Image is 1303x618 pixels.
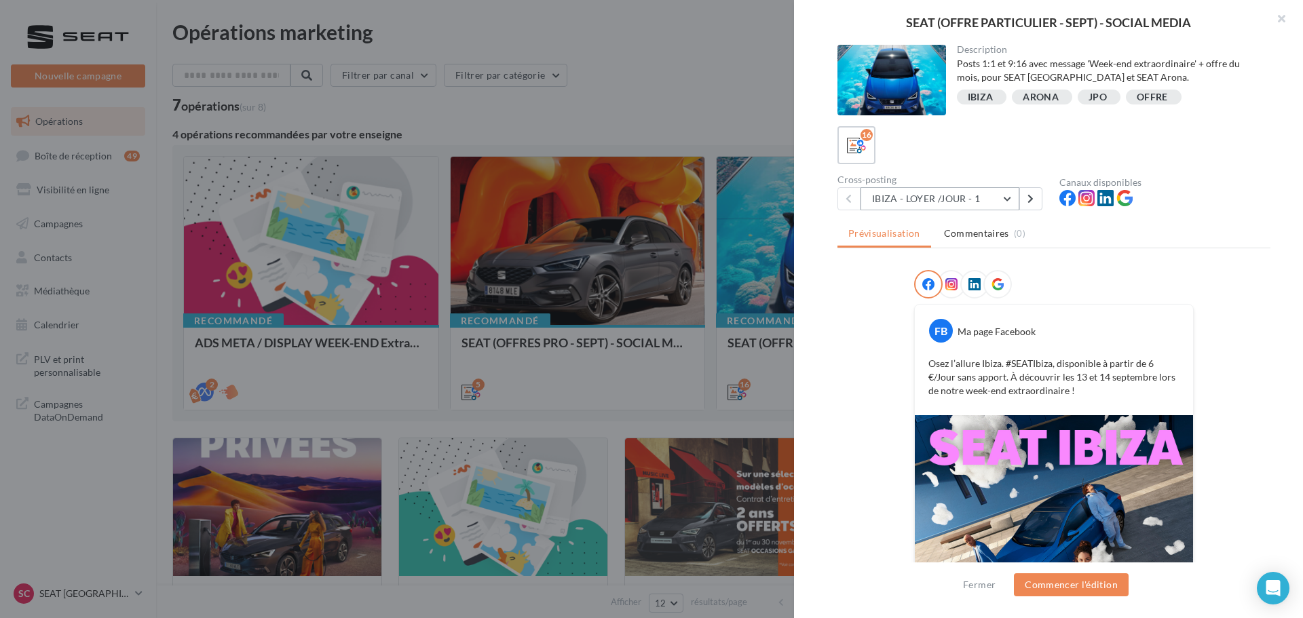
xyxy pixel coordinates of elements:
[958,577,1001,593] button: Fermer
[861,129,873,141] div: 16
[968,92,994,102] div: IBIZA
[1137,92,1168,102] div: OFFRE
[929,319,953,343] div: FB
[957,45,1260,54] div: Description
[928,357,1179,398] p: Osez l’allure Ibiza. #SEATIbiza, disponible à partir de 6 €/Jour sans apport. À découvrir les 13 ...
[958,325,1036,339] div: Ma page Facebook
[1023,92,1059,102] div: ARONA
[837,175,1049,185] div: Cross-posting
[1014,573,1129,596] button: Commencer l'édition
[944,227,1009,240] span: Commentaires
[816,16,1281,28] div: SEAT (OFFRE PARTICULIER - SEPT) - SOCIAL MEDIA
[1257,572,1289,604] div: Open Intercom Messenger
[1089,92,1107,102] div: JPO
[1059,178,1270,187] div: Canaux disponibles
[1014,228,1025,239] span: (0)
[957,57,1260,84] div: Posts 1:1 et 9:16 avec message 'Week-end extraordinaire' + offre du mois, pour SEAT [GEOGRAPHIC_D...
[861,187,1019,210] button: IBIZA - LOYER /JOUR - 1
